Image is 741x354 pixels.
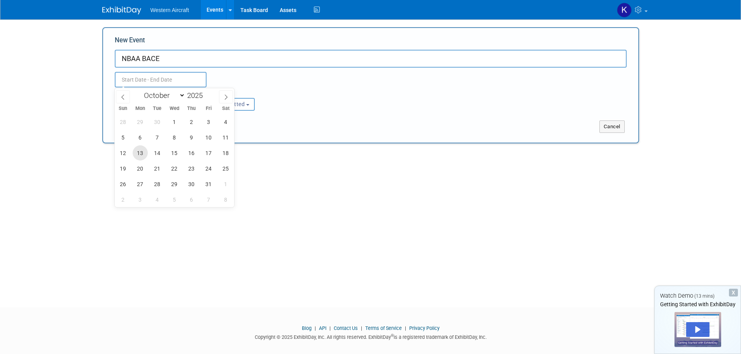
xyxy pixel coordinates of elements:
button: Cancel [599,120,625,133]
span: Western Aircraft [151,7,189,13]
span: October 18, 2025 [218,145,233,160]
sup: ® [391,333,394,338]
span: September 30, 2025 [150,114,165,129]
span: | [359,325,364,331]
span: October 25, 2025 [218,161,233,176]
span: October 2, 2025 [184,114,199,129]
span: Wed [166,106,183,111]
span: October 16, 2025 [184,145,199,160]
div: Getting Started with ExhibitDay [655,300,741,308]
span: October 22, 2025 [167,161,182,176]
span: Tue [149,106,166,111]
div: Participation: [202,87,277,98]
select: Month [140,91,185,100]
span: October 30, 2025 [184,176,199,192]
a: Privacy Policy [409,325,440,331]
span: October 7, 2025 [150,130,165,145]
span: November 4, 2025 [150,192,165,207]
span: October 3, 2025 [201,114,216,129]
a: API [319,325,326,331]
span: October 11, 2025 [218,130,233,145]
span: Fri [200,106,217,111]
span: Sat [217,106,234,111]
span: October 8, 2025 [167,130,182,145]
span: November 1, 2025 [218,176,233,192]
span: October 10, 2025 [201,130,216,145]
a: Terms of Service [365,325,402,331]
span: October 6, 2025 [133,130,148,145]
input: Year [185,91,208,100]
span: October 28, 2025 [150,176,165,192]
span: September 28, 2025 [116,114,131,129]
div: Watch Demo [655,292,741,300]
div: Dismiss [729,289,738,296]
span: November 3, 2025 [133,192,148,207]
span: October 31, 2025 [201,176,216,192]
span: November 6, 2025 [184,192,199,207]
span: October 12, 2025 [116,145,131,160]
span: October 20, 2025 [133,161,148,176]
a: Contact Us [334,325,358,331]
span: October 27, 2025 [133,176,148,192]
img: ExhibitDay [102,7,141,14]
span: November 8, 2025 [218,192,233,207]
span: October 4, 2025 [218,114,233,129]
span: October 15, 2025 [167,145,182,160]
span: October 17, 2025 [201,145,216,160]
span: October 5, 2025 [116,130,131,145]
span: October 24, 2025 [201,161,216,176]
span: October 1, 2025 [167,114,182,129]
img: Kindra Mahler [617,3,632,17]
span: November 2, 2025 [116,192,131,207]
span: October 23, 2025 [184,161,199,176]
span: October 13, 2025 [133,145,148,160]
a: Blog [302,325,312,331]
input: Start Date - End Date [115,72,207,87]
div: Play [686,322,709,337]
span: October 26, 2025 [116,176,131,192]
span: Mon [131,106,149,111]
span: Thu [183,106,200,111]
span: October 19, 2025 [116,161,131,176]
span: October 29, 2025 [167,176,182,192]
span: Sun [115,106,132,111]
span: November 5, 2025 [167,192,182,207]
span: October 21, 2025 [150,161,165,176]
span: October 14, 2025 [150,145,165,160]
span: | [313,325,318,331]
span: (13 mins) [694,293,715,299]
span: October 9, 2025 [184,130,199,145]
span: November 7, 2025 [201,192,216,207]
div: Attendance / Format: [115,87,190,98]
span: September 29, 2025 [133,114,148,129]
span: | [403,325,408,331]
label: New Event [115,36,145,48]
span: | [328,325,333,331]
input: Name of Trade Show / Conference [115,50,627,68]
